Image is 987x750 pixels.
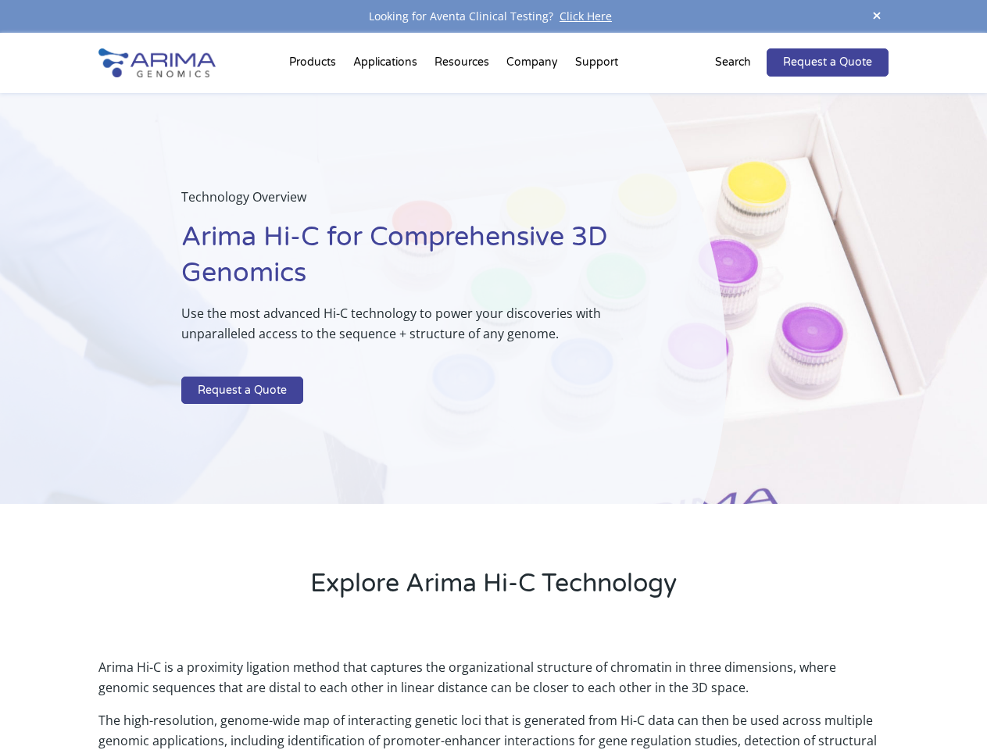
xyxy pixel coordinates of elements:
p: Arima Hi-C is a proximity ligation method that captures the organizational structure of chromatin... [98,657,888,710]
h2: Explore Arima Hi-C Technology [98,566,888,613]
a: Request a Quote [767,48,889,77]
a: Click Here [553,9,618,23]
img: Arima-Genomics-logo [98,48,216,77]
h1: Arima Hi-C for Comprehensive 3D Genomics [181,220,648,303]
p: Use the most advanced Hi-C technology to power your discoveries with unparalleled access to the s... [181,303,648,356]
a: Request a Quote [181,377,303,405]
p: Search [715,52,751,73]
div: Looking for Aventa Clinical Testing? [98,6,888,27]
p: Technology Overview [181,187,648,220]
